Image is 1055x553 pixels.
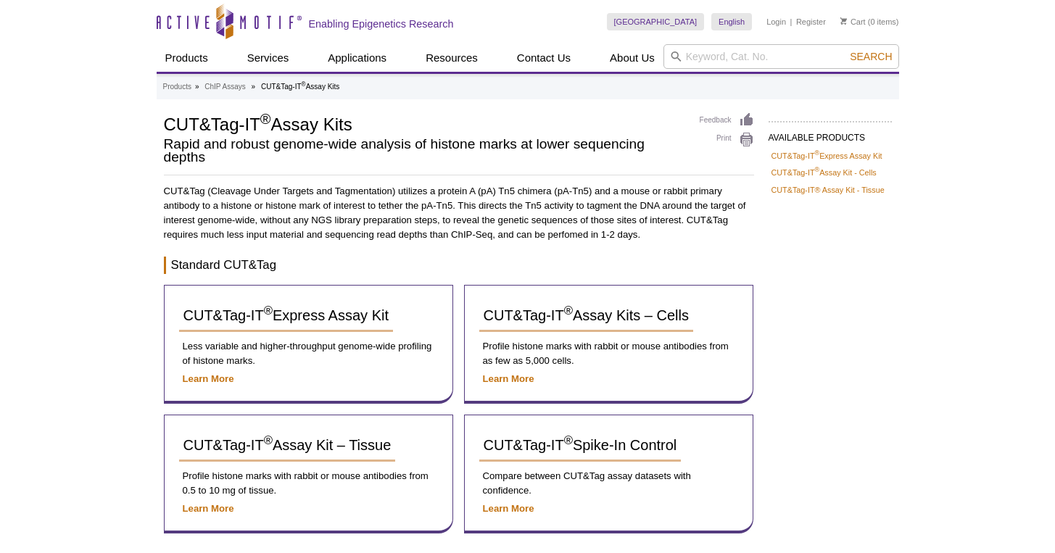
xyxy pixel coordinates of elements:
a: CUT&Tag-IT®Express Assay Kit [179,300,393,332]
span: CUT&Tag-IT Express Assay Kit [183,307,389,323]
sup: ® [815,149,820,157]
h3: Standard CUT&Tag [164,257,754,274]
a: Learn More [183,503,234,514]
img: Your Cart [840,17,847,25]
a: CUT&Tag-IT®Express Assay Kit [771,149,882,162]
a: Learn More [183,373,234,384]
p: Less variable and higher-throughput genome-wide profiling of histone marks. [179,339,438,368]
sup: ® [564,304,573,318]
sup: ® [815,167,820,174]
li: CUT&Tag-IT Assay Kits [261,83,339,91]
sup: ® [564,434,573,448]
span: Search [850,51,892,62]
p: Compare between CUT&Tag assay datasets with confidence. [479,469,738,498]
p: Profile histone marks with rabbit or mouse antibodies from 0.5 to 10 mg of tissue. [179,469,438,498]
span: CUT&Tag-IT Assay Kits – Cells [484,307,689,323]
p: CUT&Tag (Cleavage Under Targets and Tagmentation) utilizes a protein A (pA) Tn5 chimera (pA-Tn5) ... [164,184,754,242]
li: | [790,13,793,30]
a: Feedback [700,112,754,128]
a: CUT&Tag-IT® Assay Kit - Tissue [771,183,885,196]
h2: Rapid and robust genome-wide analysis of histone marks at lower sequencing depths [164,138,685,164]
a: Register [796,17,826,27]
a: Login [766,17,786,27]
li: » [195,83,199,91]
a: Learn More [483,373,534,384]
span: CUT&Tag-IT Assay Kit – Tissue [183,437,392,453]
a: Contact Us [508,44,579,72]
a: CUT&Tag-IT®Assay Kit – Tissue [179,430,396,462]
a: CUT&Tag-IT®Spike-In Control [479,430,682,462]
li: (0 items) [840,13,899,30]
a: Cart [840,17,866,27]
a: ChIP Assays [204,80,246,93]
a: Services [239,44,298,72]
a: Learn More [483,503,534,514]
h1: CUT&Tag-IT Assay Kits [164,112,685,134]
a: CUT&Tag-IT®Assay Kit - Cells [771,166,877,179]
a: CUT&Tag-IT®Assay Kits – Cells [479,300,693,332]
li: » [252,83,256,91]
input: Keyword, Cat. No. [663,44,899,69]
h2: Enabling Epigenetics Research [309,17,454,30]
h2: AVAILABLE PRODUCTS [769,121,892,147]
a: About Us [601,44,663,72]
sup: ® [260,111,271,127]
a: [GEOGRAPHIC_DATA] [607,13,705,30]
a: Resources [417,44,487,72]
sup: ® [264,304,273,318]
a: English [711,13,752,30]
sup: ® [302,80,306,88]
a: Products [163,80,191,93]
button: Search [845,50,896,63]
span: CUT&Tag-IT Spike-In Control [484,437,677,453]
a: Print [700,132,754,148]
a: Applications [319,44,395,72]
p: Profile histone marks with rabbit or mouse antibodies from as few as 5,000 cells. [479,339,738,368]
a: Products [157,44,217,72]
sup: ® [264,434,273,448]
